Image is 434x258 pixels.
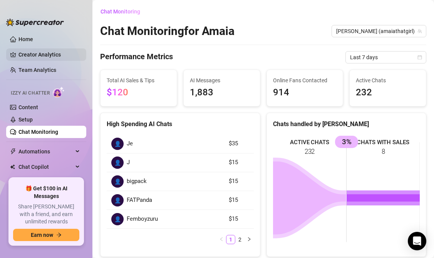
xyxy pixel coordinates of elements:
[247,237,251,241] span: right
[245,235,254,244] li: Next Page
[111,213,124,225] div: 👤
[111,194,124,206] div: 👤
[18,145,73,158] span: Automations
[56,232,62,238] span: arrow-right
[217,235,226,244] button: left
[53,87,65,98] img: AI Chatter
[245,235,254,244] button: right
[273,119,420,129] div: Chats handled by [PERSON_NAME]
[235,235,245,244] li: 2
[336,25,422,37] span: Amaia (amaiathatgirl)
[13,203,79,226] span: Share [PERSON_NAME] with a friend, and earn unlimited rewards
[190,85,254,100] span: 1,883
[356,85,420,100] span: 232
[13,185,79,200] span: 🎁 Get $100 in AI Messages
[226,235,235,244] li: 1
[408,232,426,250] div: Open Intercom Messenger
[111,156,124,169] div: 👤
[417,55,422,60] span: calendar
[127,139,133,148] span: Je
[111,138,124,150] div: 👤
[226,235,235,244] a: 1
[18,161,73,173] span: Chat Copilot
[127,196,152,205] span: FATPanda
[219,237,224,241] span: left
[10,164,15,170] img: Chat Copilot
[236,235,244,244] a: 2
[229,215,249,224] article: $15
[18,67,56,73] a: Team Analytics
[356,76,420,85] span: Active Chats
[107,87,128,98] span: $120
[100,5,146,18] button: Chat Monitoring
[107,76,171,85] span: Total AI Sales & Tips
[101,8,140,15] span: Chat Monitoring
[350,52,422,63] span: Last 7 days
[18,117,33,123] a: Setup
[217,235,226,244] li: Previous Page
[18,129,58,135] a: Chat Monitoring
[18,36,33,42] a: Home
[18,104,38,110] a: Content
[31,232,53,238] span: Earn now
[273,85,337,100] span: 914
[6,18,64,26] img: logo-BBDzfeDw.svg
[229,177,249,186] article: $15
[127,215,158,224] span: Femboyzuru
[13,229,79,241] button: Earn nowarrow-right
[10,148,16,155] span: thunderbolt
[100,51,173,63] h4: Performance Metrics
[127,177,147,186] span: bigpack
[11,90,50,97] span: Izzy AI Chatter
[229,196,249,205] article: $15
[229,139,249,148] article: $35
[107,119,254,129] div: High Spending AI Chats
[273,76,337,85] span: Online Fans Contacted
[18,48,80,61] a: Creator Analytics
[229,158,249,167] article: $15
[417,29,422,33] span: team
[100,24,235,38] h2: Chat Monitoring for Amaia
[127,158,130,167] span: J
[111,175,124,188] div: 👤
[190,76,254,85] span: AI Messages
